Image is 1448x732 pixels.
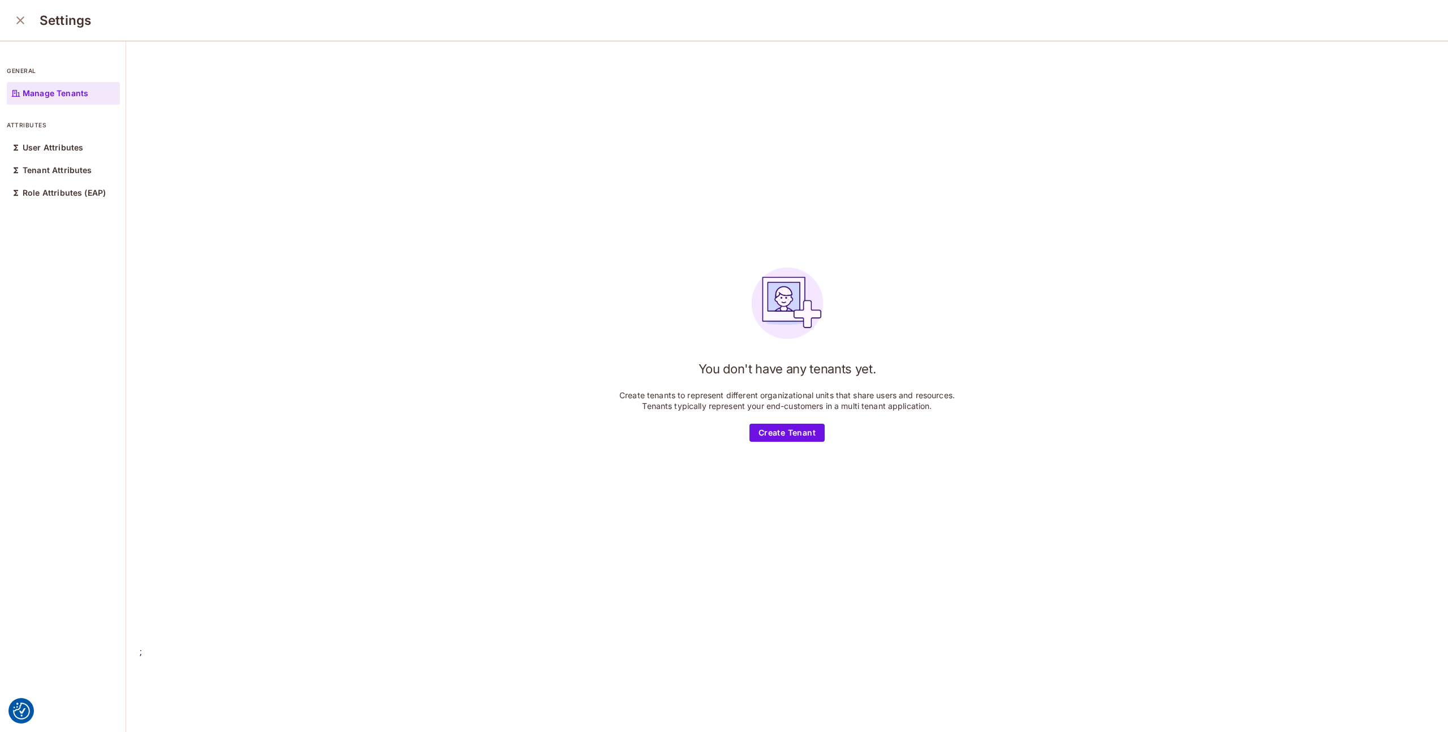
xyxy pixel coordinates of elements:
[9,9,32,32] button: close
[7,66,120,75] p: general
[23,89,88,98] p: Manage Tenants
[13,703,30,720] img: Revisit consent button
[13,703,30,720] button: Consent Preferences
[23,188,106,197] p: Role Attributes (EAP)
[40,12,91,28] h3: Settings
[618,390,957,411] p: Create tenants to represent different organizational units that share users and resources. Tenant...
[699,360,876,377] h1: You don't have any tenants yet.
[23,143,83,152] p: User Attributes
[749,424,825,442] button: Create Tenant
[23,166,92,175] p: Tenant Attributes
[7,120,120,130] p: attributes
